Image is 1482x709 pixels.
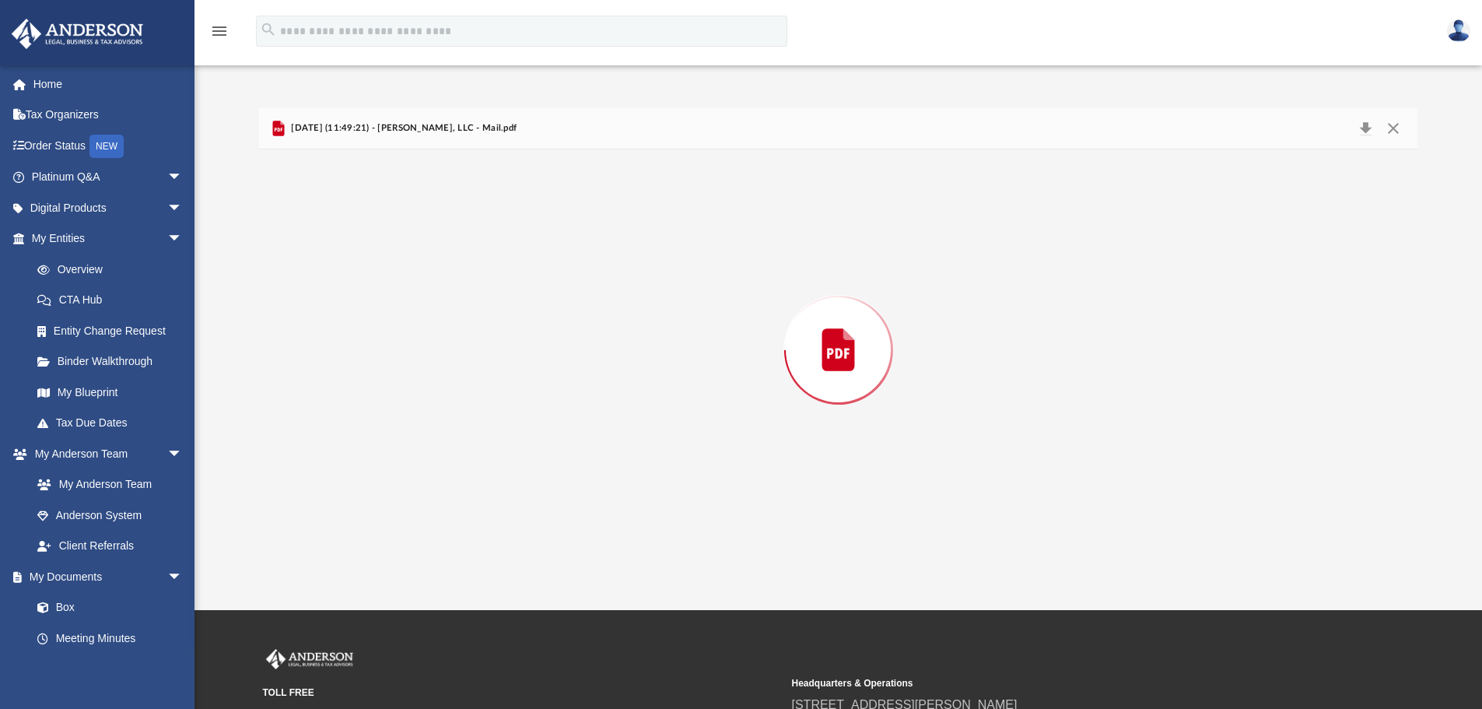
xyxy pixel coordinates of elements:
[11,192,206,223] a: Digital Productsarrow_drop_down
[167,223,198,255] span: arrow_drop_down
[1351,118,1379,139] button: Download
[22,408,206,439] a: Tax Due Dates
[11,162,206,193] a: Platinum Q&Aarrow_drop_down
[22,377,198,408] a: My Blueprint
[11,438,198,469] a: My Anderson Teamarrow_drop_down
[89,135,124,158] div: NEW
[7,19,148,49] img: Anderson Advisors Platinum Portal
[22,315,206,346] a: Entity Change Request
[11,561,198,592] a: My Documentsarrow_drop_down
[167,192,198,224] span: arrow_drop_down
[263,649,356,669] img: Anderson Advisors Platinum Portal
[22,623,198,654] a: Meeting Minutes
[1447,19,1470,42] img: User Pic
[260,21,277,38] i: search
[167,438,198,470] span: arrow_drop_down
[11,68,206,100] a: Home
[792,676,1310,690] small: Headquarters & Operations
[167,561,198,593] span: arrow_drop_down
[259,108,1418,551] div: Preview
[167,162,198,194] span: arrow_drop_down
[22,285,206,316] a: CTA Hub
[22,531,198,562] a: Client Referrals
[22,500,198,531] a: Anderson System
[1379,118,1407,139] button: Close
[288,121,517,135] span: [DATE] (11:49:21) - [PERSON_NAME], LLC - Mail.pdf
[22,654,191,685] a: Forms Library
[263,686,781,700] small: TOLL FREE
[22,592,191,623] a: Box
[11,130,206,162] a: Order StatusNEW
[22,346,206,377] a: Binder Walkthrough
[210,22,229,40] i: menu
[210,30,229,40] a: menu
[22,469,191,500] a: My Anderson Team
[11,223,206,254] a: My Entitiesarrow_drop_down
[11,100,206,131] a: Tax Organizers
[22,254,206,285] a: Overview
